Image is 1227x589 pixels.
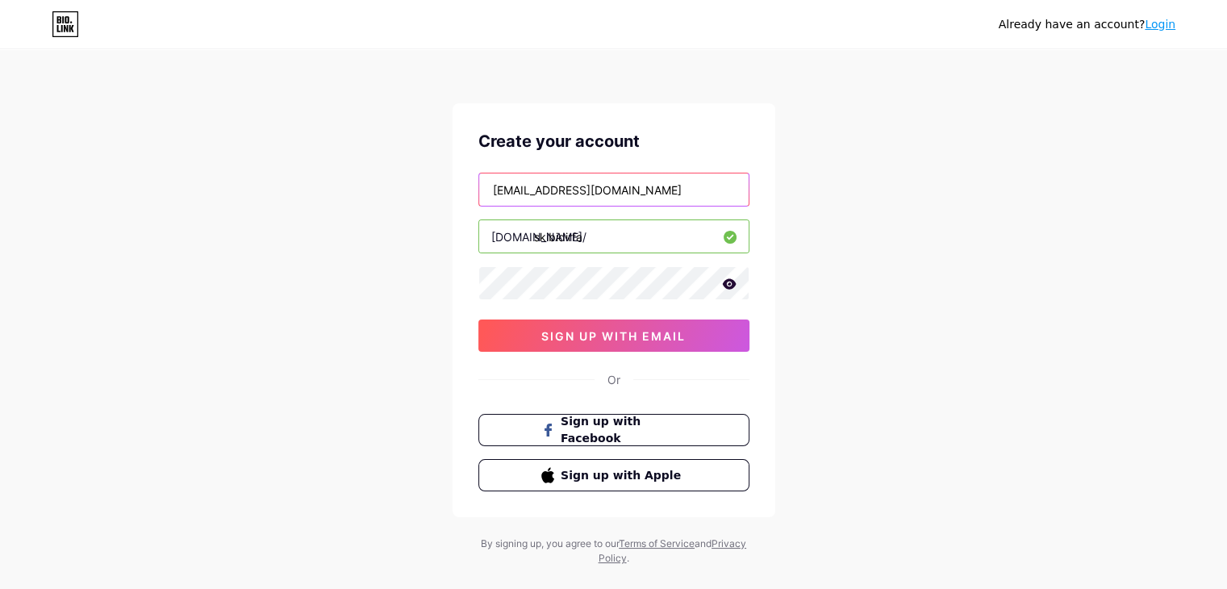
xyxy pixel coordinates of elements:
[541,329,686,343] span: sign up with email
[477,537,751,566] div: By signing up, you agree to our and .
[478,320,749,352] button: sign up with email
[479,220,749,253] input: username
[607,371,620,388] div: Or
[619,537,695,549] a: Terms of Service
[561,413,686,447] span: Sign up with Facebook
[561,467,686,484] span: Sign up with Apple
[478,414,749,446] button: Sign up with Facebook
[478,459,749,491] button: Sign up with Apple
[999,16,1175,33] div: Already have an account?
[491,228,586,245] div: [DOMAIN_NAME]/
[478,129,749,153] div: Create your account
[479,173,749,206] input: Email
[1145,18,1175,31] a: Login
